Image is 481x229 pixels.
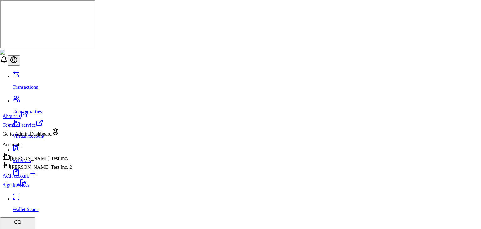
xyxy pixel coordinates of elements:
[3,110,72,119] a: About us
[3,182,27,187] a: Sign out
[3,170,72,179] a: Add Account
[3,142,72,147] p: Accounts
[3,152,72,161] div: [PERSON_NAME] Test Inc.
[3,119,72,128] a: Terms of service
[3,161,72,170] div: [PERSON_NAME] Test Inc. 2
[3,128,72,137] div: Go to Admin Dashboard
